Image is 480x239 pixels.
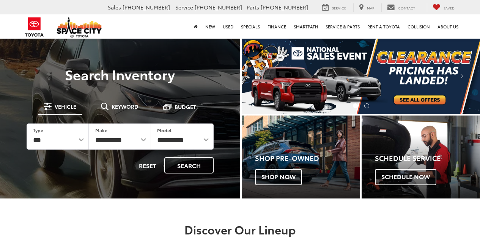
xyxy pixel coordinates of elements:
span: Map [367,5,374,10]
a: New [201,14,219,39]
img: Space City Toyota [57,17,102,37]
span: [PHONE_NUMBER] [261,3,308,11]
button: Reset [132,157,163,173]
label: Make [95,127,107,133]
div: Toyota [362,116,480,198]
span: Service [332,5,346,10]
span: Budget [175,104,196,109]
span: Vehicle [55,104,76,109]
a: Service [316,3,352,12]
a: Rent a Toyota [364,14,404,39]
label: Model [157,127,172,133]
a: Collision [404,14,434,39]
span: Keyword [112,104,138,109]
h4: Shop Pre-Owned [255,155,360,162]
button: Click to view previous picture. [242,53,277,99]
a: Map [353,3,380,12]
a: Home [190,14,201,39]
span: Shop Now [255,169,302,185]
span: Contact [398,5,415,10]
span: Sales [108,3,121,11]
label: Type [33,127,43,133]
li: Go to slide number 2. [364,103,369,108]
span: [PHONE_NUMBER] [123,3,170,11]
span: Saved [444,5,455,10]
a: Contact [381,3,421,12]
a: Service & Parts [322,14,364,39]
button: Search [164,157,214,173]
h3: Search Inventory [16,67,224,82]
a: Schedule Service Schedule Now [362,116,480,198]
span: Service [175,3,193,11]
a: Specials [237,14,264,39]
span: Parts [247,3,259,11]
button: Click to view next picture. [444,53,480,99]
span: [PHONE_NUMBER] [195,3,242,11]
a: Shop Pre-Owned Shop Now [242,116,360,198]
div: Toyota [242,116,360,198]
h2: Discover Our Lineup [24,223,456,236]
img: Toyota [20,15,49,39]
a: My Saved Vehicles [427,3,460,12]
a: Used [219,14,237,39]
span: Schedule Now [375,169,436,185]
a: About Us [434,14,462,39]
a: SmartPath [290,14,322,39]
h4: Schedule Service [375,155,480,162]
a: Finance [264,14,290,39]
li: Go to slide number 1. [353,103,358,108]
